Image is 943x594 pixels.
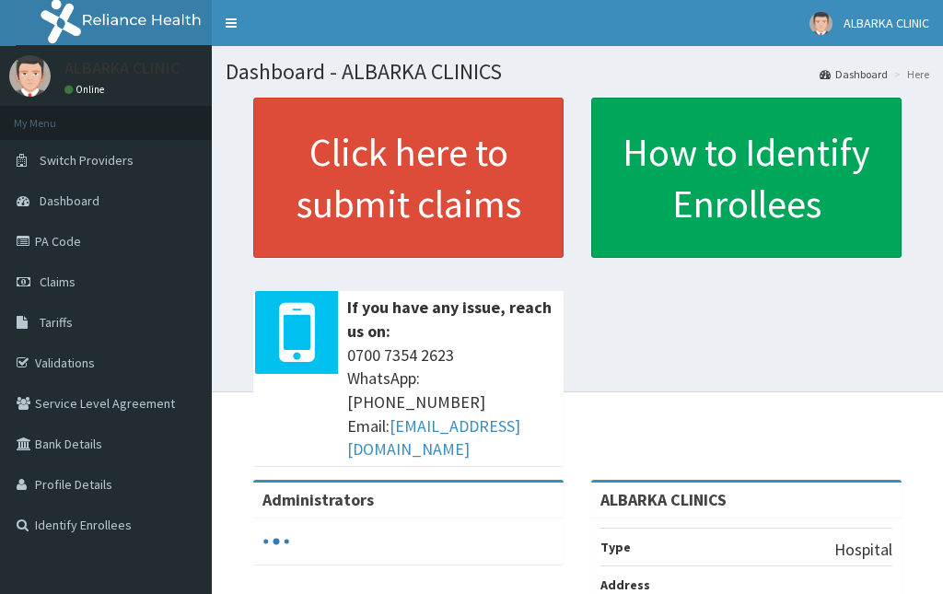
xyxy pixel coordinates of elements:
li: Here [890,66,929,82]
a: Click here to submit claims [253,98,564,258]
a: How to Identify Enrollees [591,98,902,258]
img: User Image [9,55,51,97]
p: Hospital [834,538,892,562]
a: Online [64,83,109,96]
span: 0700 7354 2623 WhatsApp: [PHONE_NUMBER] Email: [347,344,554,462]
b: If you have any issue, reach us on: [347,297,552,342]
a: [EMAIL_ADDRESS][DOMAIN_NAME] [347,415,520,460]
p: ALBARKA CLINIC [64,60,180,76]
b: Administrators [262,489,374,510]
span: Switch Providers [40,152,134,169]
b: Type [600,539,631,555]
span: ALBARKA CLINIC [844,15,929,31]
h1: Dashboard - ALBARKA CLINICS [226,60,929,84]
strong: ALBARKA CLINICS [600,489,727,510]
b: Address [600,577,650,593]
span: Dashboard [40,192,99,209]
span: Claims [40,274,76,290]
span: Tariffs [40,314,73,331]
a: Dashboard [820,66,888,82]
svg: audio-loading [262,528,290,555]
img: User Image [809,12,832,35]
